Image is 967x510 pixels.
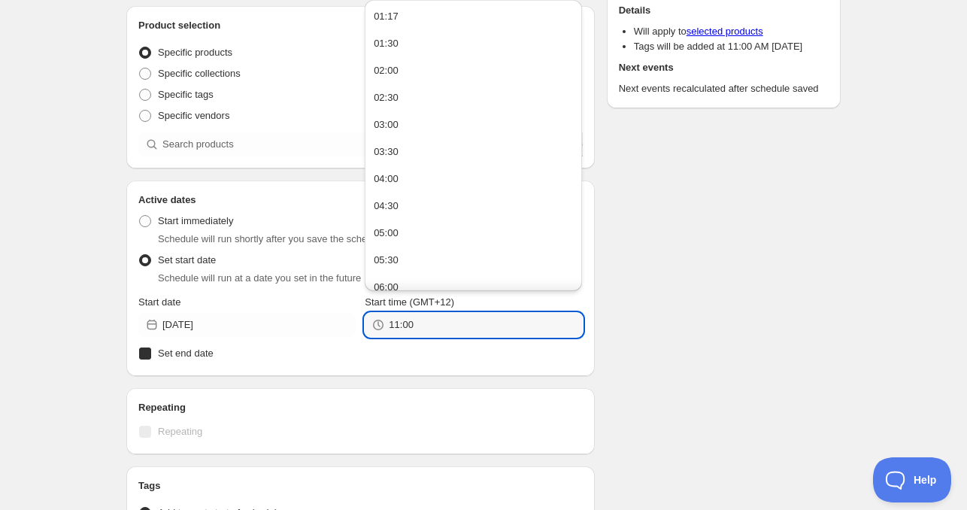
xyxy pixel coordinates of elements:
[369,248,577,272] button: 05:30
[873,457,952,502] iframe: Toggle Customer Support
[374,90,399,105] div: 02:30
[158,233,386,244] span: Schedule will run shortly after you save the schedule
[374,63,399,78] div: 02:00
[138,478,583,493] h2: Tags
[374,226,399,241] div: 05:00
[158,47,232,58] span: Specific products
[374,117,399,132] div: 03:00
[158,272,361,284] span: Schedule will run at a date you set in the future
[369,167,577,191] button: 04:00
[634,39,829,54] li: Tags will be added at 11:00 AM [DATE]
[369,86,577,110] button: 02:30
[158,89,214,100] span: Specific tags
[138,296,180,308] span: Start date
[138,193,583,208] h2: Active dates
[634,24,829,39] li: Will apply to
[369,194,577,218] button: 04:30
[374,144,399,159] div: 03:30
[369,59,577,83] button: 02:00
[369,32,577,56] button: 01:30
[162,132,544,156] input: Search products
[374,9,399,24] div: 01:17
[374,199,399,214] div: 04:30
[138,18,583,33] h2: Product selection
[369,221,577,245] button: 05:00
[374,36,399,51] div: 01:30
[369,140,577,164] button: 03:30
[365,296,454,308] span: Start time (GMT+12)
[619,81,829,96] p: Next events recalculated after schedule saved
[374,280,399,295] div: 06:00
[687,26,763,37] a: selected products
[158,426,202,437] span: Repeating
[619,3,829,18] h2: Details
[369,113,577,137] button: 03:00
[158,68,241,79] span: Specific collections
[138,400,583,415] h2: Repeating
[158,215,233,226] span: Start immediately
[369,275,577,299] button: 06:00
[374,253,399,268] div: 05:30
[158,348,214,359] span: Set end date
[374,172,399,187] div: 04:00
[369,5,577,29] button: 01:17
[619,60,829,75] h2: Next events
[158,110,229,121] span: Specific vendors
[158,254,216,266] span: Set start date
